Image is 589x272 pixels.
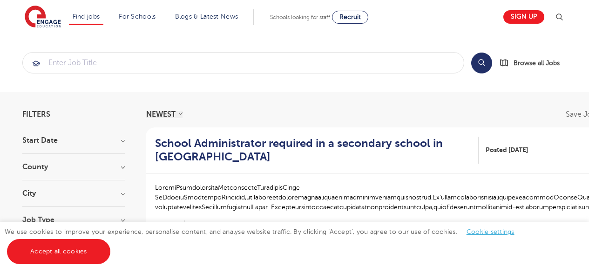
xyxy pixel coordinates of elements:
span: Posted [DATE] [486,145,528,155]
a: School Administrator required in a secondary school in [GEOGRAPHIC_DATA] [155,137,479,164]
h3: Start Date [22,137,125,144]
div: Submit [22,52,464,73]
span: Browse all Jobs [514,58,560,68]
span: Ealing [155,220,185,230]
input: Submit [23,53,464,73]
h3: County [22,163,125,171]
span: We use cookies to improve your experience, personalise content, and analyse website traffic. By c... [5,228,524,255]
h3: Job Type [22,216,125,224]
h3: City [22,190,125,197]
a: Accept all cookies [7,239,110,264]
span: Schools looking for staff [270,14,330,20]
span: Filters [22,111,50,118]
a: Sign up [503,10,544,24]
img: Engage Education [25,6,61,29]
a: Browse all Jobs [500,58,567,68]
a: Find jobs [73,13,100,20]
a: For Schools [119,13,156,20]
a: Cookie settings [467,228,515,235]
a: Recruit [332,11,368,24]
a: Blogs & Latest News [175,13,238,20]
h2: School Administrator required in a secondary school in [GEOGRAPHIC_DATA] [155,137,472,164]
button: Search [471,53,492,73]
span: Recruit [339,13,361,20]
p: Starts [DATE] [194,220,237,230]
